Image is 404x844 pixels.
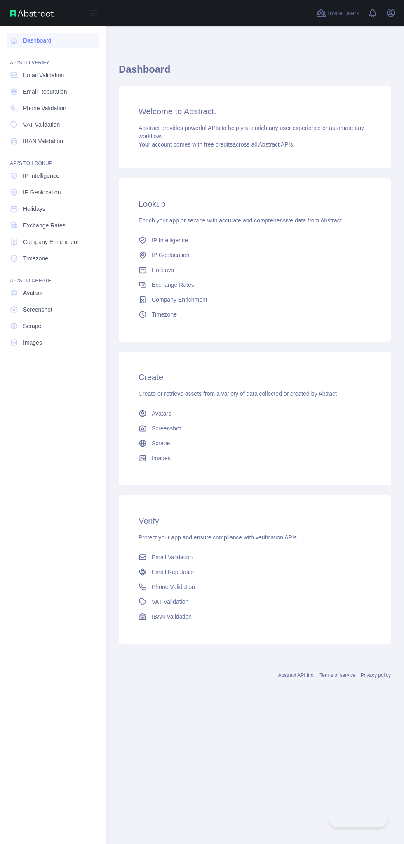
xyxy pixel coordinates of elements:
span: Avatars [23,289,42,297]
img: Abstract API [10,10,54,17]
span: Timezone [23,254,48,262]
a: IP Geolocation [7,185,99,200]
span: Avatars [152,409,171,418]
span: Holidays [152,266,174,274]
span: Holidays [23,205,45,213]
a: VAT Validation [135,594,374,609]
span: Abstract provides powerful APIs to help you enrich any user experience or automate any workflow. [139,125,364,139]
span: VAT Validation [152,598,188,606]
span: Invite users [328,9,359,18]
span: Scrape [152,439,170,447]
a: Images [135,451,374,466]
a: Exchange Rates [7,218,99,233]
span: Email Validation [152,553,193,561]
a: Abstract API Inc. [278,672,315,678]
span: Images [23,338,42,347]
iframe: Toggle Customer Support [329,810,388,827]
a: Screenshot [7,302,99,317]
h3: Welcome to Abstract. [139,106,371,117]
a: VAT Validation [7,117,99,132]
span: Exchange Rates [152,281,194,289]
span: Images [152,454,171,462]
a: Scrape [7,319,99,333]
span: Scrape [23,322,41,330]
a: IBAN Validation [7,134,99,149]
a: Timezone [135,307,374,322]
span: Enrich your app or service with accurate and comprehensive data from Abstract [139,217,342,224]
a: Holidays [135,262,374,277]
span: IP Intelligence [23,172,59,180]
div: API'S TO CREATE [7,267,99,284]
h3: Lookup [139,198,371,210]
a: Company Enrichment [7,234,99,249]
span: Protect your app and ensure compliance with verification APIs [139,534,297,541]
span: IP Geolocation [23,188,61,196]
h3: Create [139,371,371,383]
span: Screenshot [23,305,52,314]
a: Email Reputation [135,565,374,579]
span: IP Geolocation [152,251,190,259]
a: Email Validation [7,68,99,83]
button: Invite users [315,7,361,20]
span: IBAN Validation [23,137,63,145]
a: Email Reputation [7,84,99,99]
a: IP Intelligence [7,168,99,183]
a: Phone Validation [135,579,374,594]
span: Company Enrichment [23,238,79,246]
a: Avatars [7,286,99,300]
a: IP Intelligence [135,233,374,248]
span: Email Reputation [23,87,67,96]
h1: Dashboard [119,63,391,83]
a: IBAN Validation [135,609,374,624]
span: Phone Validation [23,104,66,112]
span: IP Intelligence [152,236,188,244]
span: IBAN Validation [152,612,192,621]
a: Screenshot [135,421,374,436]
h3: Verify [139,515,371,527]
a: Phone Validation [7,101,99,116]
span: Screenshot [152,424,181,433]
span: Phone Validation [152,583,195,591]
div: API'S TO VERIFY [7,50,99,66]
a: Company Enrichment [135,292,374,307]
a: Timezone [7,251,99,266]
a: Dashboard [7,33,99,48]
a: Exchange Rates [135,277,374,292]
a: IP Geolocation [135,248,374,262]
span: Email Validation [23,71,64,79]
span: Create or retrieve assets from a variety of data collected or created by Abtract [139,390,337,397]
span: Exchange Rates [23,221,66,229]
a: Scrape [135,436,374,451]
a: Holidays [7,201,99,216]
span: free credits [204,141,233,148]
a: Terms of service [319,672,355,678]
span: Email Reputation [152,568,196,576]
span: Company Enrichment [152,296,207,304]
a: Avatars [135,406,374,421]
span: VAT Validation [23,121,60,129]
a: Privacy policy [361,672,391,678]
a: Images [7,335,99,350]
a: Email Validation [135,550,374,565]
span: Your account comes with across all Abstract APIs. [139,141,294,148]
span: Timezone [152,310,177,319]
div: API'S TO LOOKUP [7,150,99,167]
